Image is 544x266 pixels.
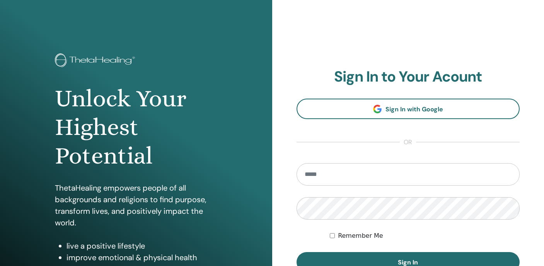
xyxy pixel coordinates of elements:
[55,182,217,228] p: ThetaHealing empowers people of all backgrounds and religions to find purpose, transform lives, a...
[55,84,217,171] h1: Unlock Your Highest Potential
[338,231,383,240] label: Remember Me
[400,138,416,147] span: or
[297,99,520,119] a: Sign In with Google
[330,231,520,240] div: Keep me authenticated indefinitely or until I manually logout
[385,105,443,113] span: Sign In with Google
[67,252,217,263] li: improve emotional & physical health
[297,68,520,86] h2: Sign In to Your Acount
[67,240,217,252] li: live a positive lifestyle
